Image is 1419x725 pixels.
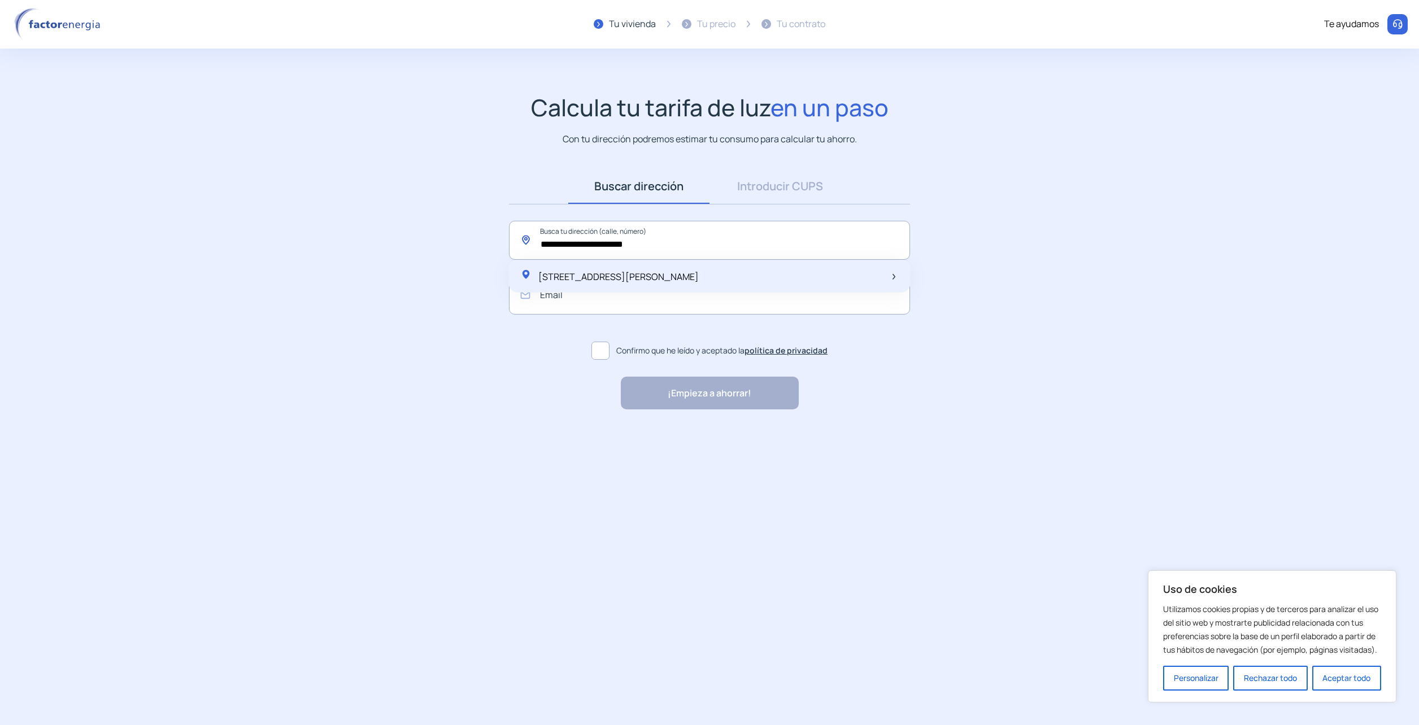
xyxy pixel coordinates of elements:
span: [STREET_ADDRESS][PERSON_NAME] [538,270,699,283]
button: Personalizar [1163,666,1229,691]
a: Buscar dirección [568,169,709,204]
button: Rechazar todo [1233,666,1307,691]
div: Tu contrato [777,17,825,32]
p: Uso de cookies [1163,582,1381,596]
img: llamar [1392,19,1403,30]
p: Con tu dirección podremos estimar tu consumo para calcular tu ahorro. [563,132,857,146]
div: Te ayudamos [1324,17,1379,32]
div: Tu precio [697,17,735,32]
span: Confirmo que he leído y aceptado la [616,344,828,357]
img: location-pin-green.svg [520,269,532,280]
h1: Calcula tu tarifa de luz [531,94,889,121]
button: Aceptar todo [1312,666,1381,691]
div: Uso de cookies [1148,570,1396,702]
a: política de privacidad [745,345,828,356]
a: Introducir CUPS [709,169,851,204]
span: en un paso [771,91,889,123]
p: Utilizamos cookies propias y de terceros para analizar el uso del sitio web y mostrarte publicida... [1163,602,1381,657]
img: logo factor [11,8,107,41]
img: arrow-next-item.svg [893,274,895,279]
div: Tu vivienda [609,17,656,32]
